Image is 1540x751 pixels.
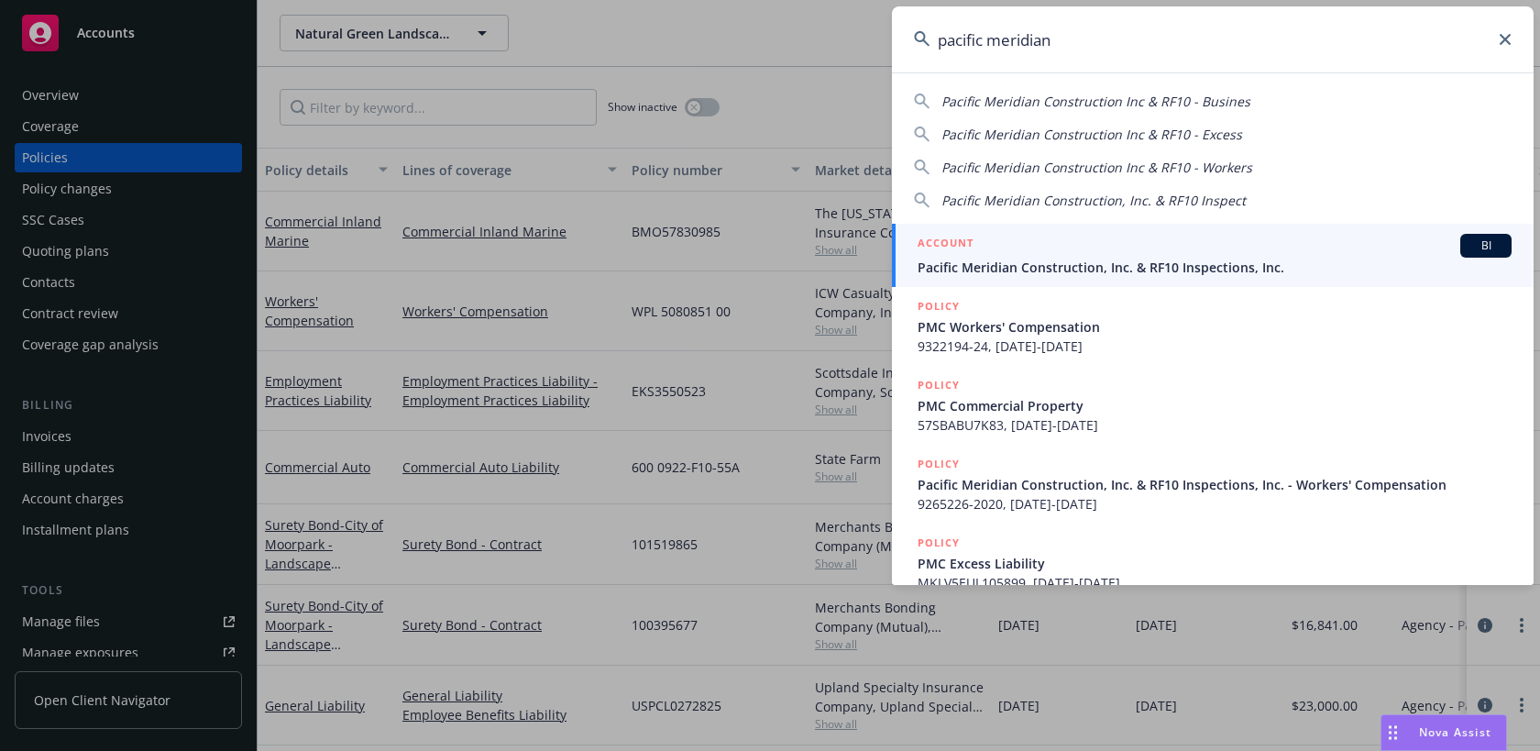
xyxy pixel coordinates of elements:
[892,287,1534,366] a: POLICYPMC Workers' Compensation9322194-24, [DATE]-[DATE]
[918,573,1512,592] span: MKLV5EUL105899, [DATE]-[DATE]
[918,234,973,256] h5: ACCOUNT
[892,524,1534,602] a: POLICYPMC Excess LiabilityMKLV5EUL105899, [DATE]-[DATE]
[918,494,1512,514] span: 9265226-2020, [DATE]-[DATE]
[941,192,1246,209] span: Pacific Meridian Construction, Inc. & RF10 Inspect
[941,126,1242,143] span: Pacific Meridian Construction Inc & RF10 - Excess
[918,376,960,394] h5: POLICY
[892,366,1534,445] a: POLICYPMC Commercial Property57SBABU7K83, [DATE]-[DATE]
[918,317,1512,337] span: PMC Workers' Compensation
[918,554,1512,573] span: PMC Excess Liability
[1381,715,1404,750] div: Drag to move
[918,258,1512,277] span: Pacific Meridian Construction, Inc. & RF10 Inspections, Inc.
[1419,724,1491,740] span: Nova Assist
[918,534,960,552] h5: POLICY
[941,159,1252,176] span: Pacific Meridian Construction Inc & RF10 - Workers
[941,93,1250,110] span: Pacific Meridian Construction Inc & RF10 - Busines
[918,337,1512,356] span: 9322194-24, [DATE]-[DATE]
[892,445,1534,524] a: POLICYPacific Meridian Construction, Inc. & RF10 Inspections, Inc. - Workers' Compensation9265226...
[918,475,1512,494] span: Pacific Meridian Construction, Inc. & RF10 Inspections, Inc. - Workers' Compensation
[918,455,960,473] h5: POLICY
[1380,714,1507,751] button: Nova Assist
[918,415,1512,435] span: 57SBABU7K83, [DATE]-[DATE]
[1468,237,1504,254] span: BI
[892,6,1534,72] input: Search...
[918,396,1512,415] span: PMC Commercial Property
[918,297,960,315] h5: POLICY
[892,224,1534,287] a: ACCOUNTBIPacific Meridian Construction, Inc. & RF10 Inspections, Inc.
